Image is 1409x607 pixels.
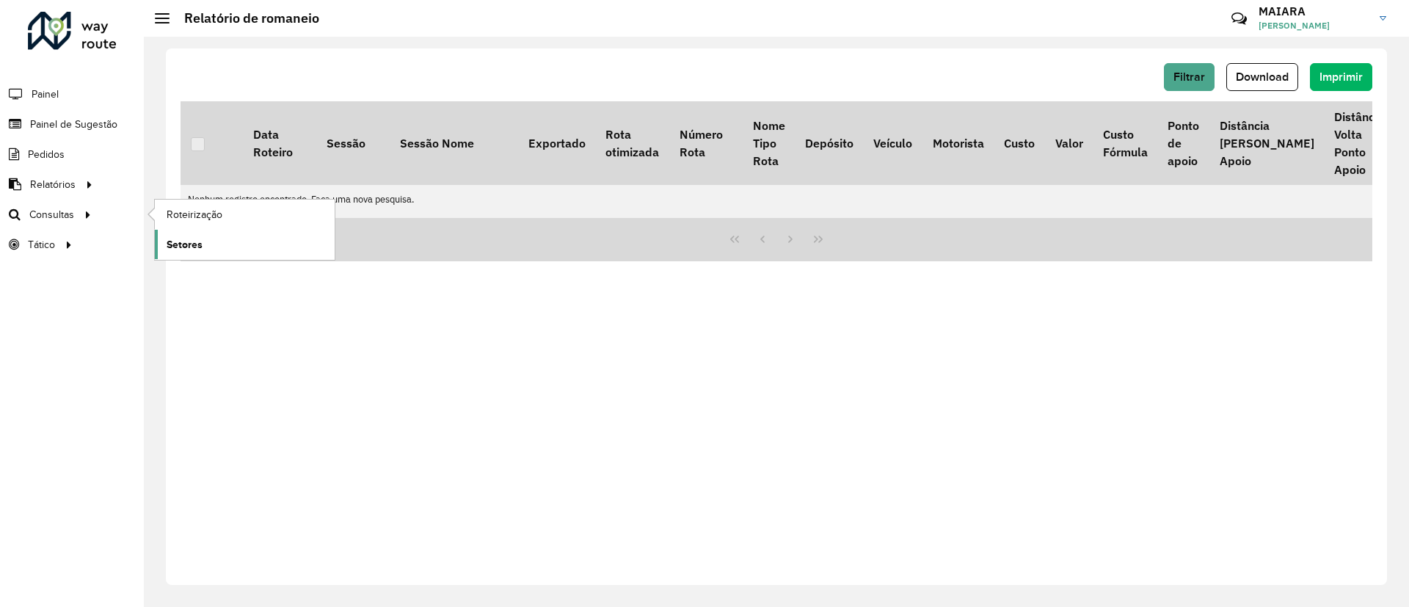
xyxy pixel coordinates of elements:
span: [PERSON_NAME] [1259,19,1369,32]
th: Distância [PERSON_NAME] Apoio [1209,101,1324,185]
span: Download [1236,70,1289,83]
th: Custo Fórmula [1093,101,1157,185]
h3: MAIARA [1259,4,1369,18]
th: Nome Tipo Rota [743,101,795,185]
span: Roteirização [167,207,222,222]
span: Filtrar [1173,70,1205,83]
button: Filtrar [1164,63,1215,91]
th: Motorista [922,101,994,185]
th: Exportado [518,101,595,185]
button: Imprimir [1310,63,1372,91]
a: Roteirização [155,200,335,229]
span: Consultas [29,207,74,222]
span: Setores [167,237,203,252]
th: Veículo [864,101,922,185]
th: Ponto de apoio [1158,101,1209,185]
th: Depósito [795,101,863,185]
a: Setores [155,230,335,259]
th: Número Rota [669,101,743,185]
span: Painel de Sugestão [30,117,117,132]
th: Valor [1045,101,1093,185]
a: Contato Rápido [1223,3,1255,34]
span: Tático [28,237,55,252]
span: Imprimir [1319,70,1363,83]
button: Download [1226,63,1298,91]
span: Pedidos [28,147,65,162]
th: Data Roteiro [243,101,316,185]
span: Painel [32,87,59,102]
th: Custo [994,101,1044,185]
th: Sessão Nome [390,101,518,185]
span: Relatórios [30,177,76,192]
th: Sessão [316,101,390,185]
th: Rota otimizada [595,101,669,185]
th: Distância Volta Ponto Apoio [1324,101,1394,185]
h2: Relatório de romaneio [170,10,319,26]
